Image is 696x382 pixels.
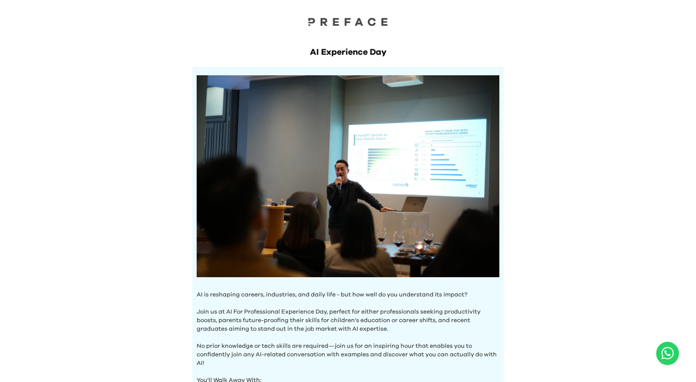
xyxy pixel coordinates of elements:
[192,46,504,58] h1: AI Experience Day
[197,333,499,367] p: No prior knowledge or tech skills are required—join us for an inspiring hour that enables you to ...
[305,17,391,26] img: Preface Logo
[656,342,679,365] a: Chat with us on WhatsApp
[305,17,391,29] a: Preface Logo
[197,290,499,299] p: AI is reshaping careers, industries, and daily life - but how well do you understand its impact?
[656,342,679,365] button: Open WhatsApp chat
[197,299,499,333] p: Join us at AI For Professional Experience Day, perfect for either professionals seeking productiv...
[197,75,499,277] img: Hero Image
